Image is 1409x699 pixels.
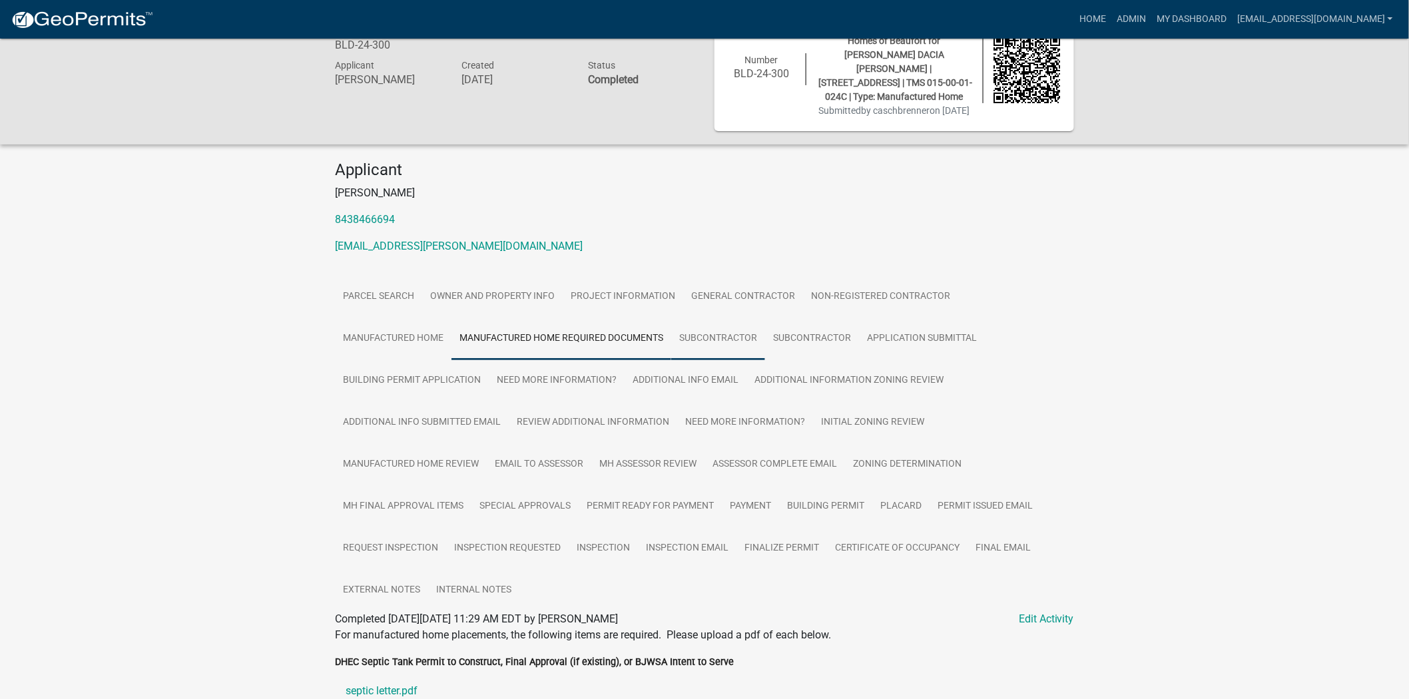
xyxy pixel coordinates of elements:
[588,73,639,86] strong: Completed
[335,160,1074,180] h4: Applicant
[335,527,446,570] a: Request Inspection
[422,276,563,318] a: Owner and Property Info
[335,73,441,86] h6: [PERSON_NAME]
[335,443,487,486] a: Manufactured Home Review
[569,527,638,570] a: Inspection
[591,443,704,486] a: MH Assessor Review
[683,276,803,318] a: General Contractor
[1019,611,1074,627] a: Edit Activity
[588,60,615,71] span: Status
[803,276,958,318] a: Non-Registered Contractor
[335,276,422,318] a: Parcel search
[638,527,736,570] a: Inspection Email
[625,359,746,402] a: Additional info email
[335,240,583,252] a: [EMAIL_ADDRESS][PERSON_NAME][DOMAIN_NAME]
[451,318,671,360] a: Manufactured Home Required Documents
[859,318,985,360] a: Application Submittal
[579,485,722,528] a: Permit Ready for Payment
[335,359,489,402] a: Building Permit Application
[765,318,859,360] a: Subcontractor
[845,443,970,486] a: Zoning Determination
[677,401,813,444] a: Need More Information?
[335,60,374,71] span: Applicant
[335,658,734,667] label: DHEC Septic Tank Permit to Construct, Final Approval (if existing), or BJWSA Intent to Serve
[968,527,1039,570] a: Final Email
[827,527,968,570] a: Certificate of Occupancy
[745,55,778,65] span: Number
[489,359,625,402] a: Need More Information?
[1151,7,1232,32] a: My Dashboard
[446,527,569,570] a: Inspection Requested
[1074,7,1111,32] a: Home
[335,185,1074,201] p: [PERSON_NAME]
[722,485,779,528] a: Payment
[1232,7,1398,32] a: [EMAIL_ADDRESS][DOMAIN_NAME]
[704,443,845,486] a: Assessor Complete Email
[862,105,930,116] span: by caschbrenner
[746,359,952,402] a: Additional Information Zoning Review
[471,485,579,528] a: Special Approvals
[335,401,509,444] a: Additional Info submitted Email
[335,485,471,528] a: MH Final Approval Items
[335,569,428,612] a: External Notes
[428,569,519,612] a: Internal Notes
[487,443,591,486] a: Email to Assessor
[813,401,932,444] a: Initial Zoning Review
[335,318,451,360] a: Manufactured Home
[671,318,765,360] a: Subcontractor
[736,527,827,570] a: Finalize Permit
[993,35,1061,103] img: QR code
[461,60,494,71] span: Created
[509,401,677,444] a: Review Additional Information
[1111,7,1151,32] a: Admin
[728,67,796,80] h6: BLD-24-300
[335,612,618,625] span: Completed [DATE][DATE] 11:29 AM EDT by [PERSON_NAME]
[819,105,970,116] span: Submitted on [DATE]
[335,213,395,226] a: 8438466694
[930,485,1041,528] a: Permit Issued Email
[335,627,1074,643] p: For manufactured home placements, the following items are required. Please upload a pdf of each b...
[461,73,568,86] h6: [DATE]
[872,485,930,528] a: Placard
[779,485,872,528] a: Building Permit
[335,39,441,51] h6: BLD-24-300
[563,276,683,318] a: Project Information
